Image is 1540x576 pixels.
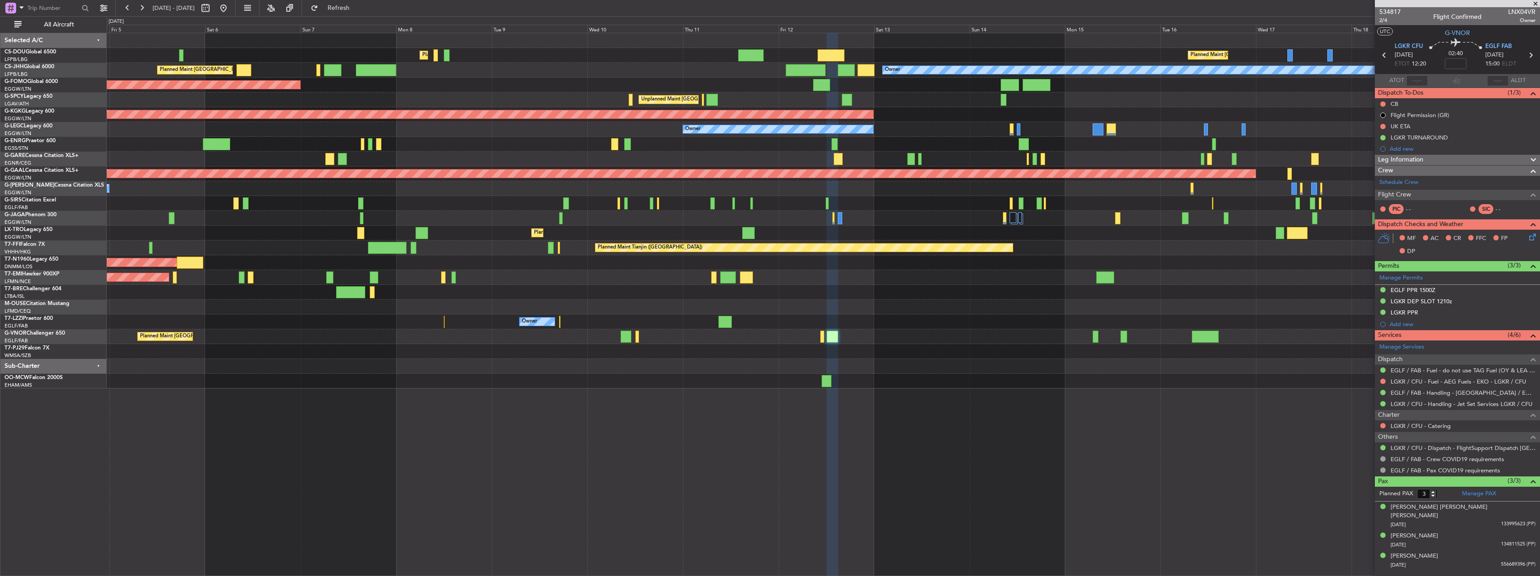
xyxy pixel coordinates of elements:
span: 15:00 [1485,60,1500,69]
span: 556689396 (PP) [1501,561,1536,568]
span: LGKR CFU [1395,42,1423,51]
span: ATOT [1389,76,1404,85]
a: CS-DOUGlobal 6500 [4,49,56,55]
span: Services [1378,330,1401,340]
span: FP [1501,234,1508,243]
span: G-ENRG [4,138,26,144]
a: T7-FFIFalcon 7X [4,242,45,247]
label: Planned PAX [1379,489,1413,498]
button: UTC [1377,27,1393,35]
div: Add new [1390,320,1536,328]
div: Sat 13 [874,25,970,33]
span: T7-FFI [4,242,20,247]
span: T7-EMI [4,271,22,277]
span: (3/3) [1508,261,1521,270]
span: ALDT [1511,76,1526,85]
span: G-[PERSON_NAME] [4,183,54,188]
div: Planned Maint Tianjin ([GEOGRAPHIC_DATA]) [598,241,702,254]
span: Dispatch To-Dos [1378,88,1423,98]
div: SIC [1479,204,1493,214]
span: (1/3) [1508,88,1521,97]
a: T7-BREChallenger 604 [4,286,61,292]
a: EGGW/LTN [4,175,31,181]
div: Wed 17 [1256,25,1352,33]
a: EGLF/FAB [4,204,28,211]
span: Owner [1508,17,1536,24]
div: PIC [1389,204,1404,214]
span: G-GARE [4,153,25,158]
a: WMSA/SZB [4,352,31,359]
span: T7-LZZI [4,316,23,321]
div: Mon 8 [396,25,492,33]
div: Sun 7 [301,25,396,33]
div: [DATE] [109,18,124,26]
span: (4/6) [1508,330,1521,340]
span: OO-MCW [4,375,29,380]
a: LTBA/ISL [4,293,25,300]
div: [PERSON_NAME] [PERSON_NAME] [PERSON_NAME] [1391,503,1536,520]
div: Planned Maint [GEOGRAPHIC_DATA] ([GEOGRAPHIC_DATA]) [422,48,564,62]
span: LX-TRO [4,227,24,232]
div: Sun 14 [970,25,1065,33]
div: Owner [885,63,900,77]
span: 133995623 (PP) [1501,520,1536,528]
div: - - [1496,205,1516,213]
div: UK ETA [1391,122,1410,130]
a: EGLF / FAB - Crew COVID19 requirements [1391,455,1504,463]
span: G-JAGA [4,212,25,218]
span: [DATE] [1391,562,1406,568]
a: LX-TROLegacy 650 [4,227,52,232]
span: (3/3) [1508,476,1521,485]
span: [DATE] [1391,541,1406,548]
a: EGGW/LTN [4,130,31,137]
span: G-VNOR [4,331,26,336]
div: Planned Maint Dusseldorf [534,226,593,240]
div: Owner [522,315,537,328]
div: Tue 16 [1160,25,1256,33]
a: G-KGKGLegacy 600 [4,109,54,114]
a: CS-JHHGlobal 6000 [4,64,54,70]
a: LGKR / CFU - Handling - Jet Set Services LGKR / CFU [1391,400,1532,408]
div: LGKR TURNAROUND [1391,134,1448,141]
div: - - [1406,205,1426,213]
span: ETOT [1395,60,1409,69]
span: G-LEGC [4,123,24,129]
span: Leg Information [1378,155,1423,165]
div: CB [1391,100,1398,108]
span: ELDT [1502,60,1516,69]
div: Planned Maint [GEOGRAPHIC_DATA] ([GEOGRAPHIC_DATA]) [160,63,301,77]
a: LGKR / CFU - Catering [1391,422,1451,430]
span: [DATE] [1391,521,1406,528]
span: G-SIRS [4,197,22,203]
div: Planned Maint [GEOGRAPHIC_DATA] ([GEOGRAPHIC_DATA]) [1190,48,1332,62]
span: AC [1431,234,1439,243]
a: DNMM/LOS [4,263,32,270]
a: LFMN/NCE [4,278,31,285]
div: Fri 5 [109,25,205,33]
a: G-SPCYLegacy 650 [4,94,52,99]
span: DP [1407,247,1415,256]
a: LGKR / CFU - Dispatch - FlightSupport Dispatch [GEOGRAPHIC_DATA] [1391,444,1536,452]
a: Manage Permits [1379,274,1423,283]
span: Crew [1378,166,1393,176]
span: [DATE] - [DATE] [153,4,195,12]
span: [DATE] [1485,51,1504,60]
a: EGLF/FAB [4,323,28,329]
div: Thu 18 [1352,25,1447,33]
button: All Aircraft [10,17,97,32]
div: [PERSON_NAME] [1391,532,1438,541]
input: Trip Number [27,1,79,15]
a: EGGW/LTN [4,86,31,92]
a: G-GARECessna Citation XLS+ [4,153,79,158]
a: G-VNORChallenger 650 [4,331,65,336]
a: G-JAGAPhenom 300 [4,212,57,218]
div: [PERSON_NAME] [1391,552,1438,561]
a: Schedule Crew [1379,178,1418,187]
span: EGLF FAB [1485,42,1512,51]
a: T7-EMIHawker 900XP [4,271,59,277]
a: EGNR/CEG [4,160,31,166]
div: Sat 6 [205,25,301,33]
div: Fri 12 [779,25,874,33]
a: M-OUSECitation Mustang [4,301,70,306]
span: Pax [1378,476,1388,487]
